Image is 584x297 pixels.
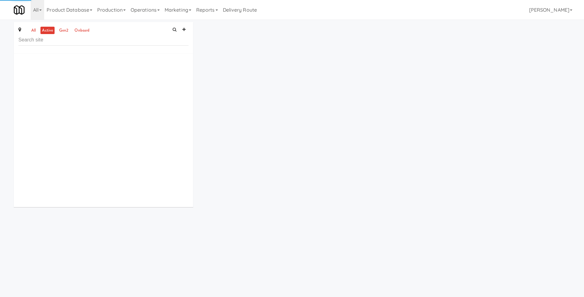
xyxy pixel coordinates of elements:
[40,27,55,34] a: active
[73,27,91,34] a: onboard
[58,27,70,34] a: gen2
[30,27,37,34] a: all
[14,5,25,15] img: Micromart
[18,34,189,46] input: Search site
